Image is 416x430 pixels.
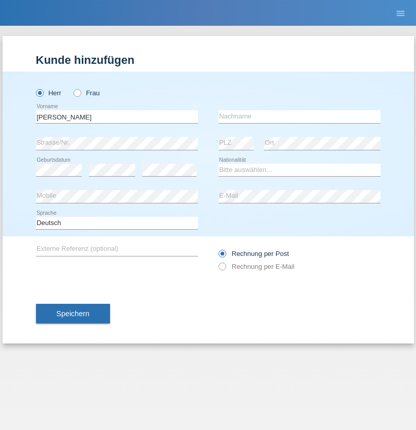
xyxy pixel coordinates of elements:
[74,89,100,97] label: Frau
[36,304,110,323] button: Speichern
[219,263,225,276] input: Rechnung per E-Mail
[36,89,62,97] label: Herr
[74,89,80,96] input: Frau
[395,8,406,19] i: menu
[36,54,381,66] h1: Kunde hinzufügen
[390,10,411,16] a: menu
[36,89,43,96] input: Herr
[219,250,225,263] input: Rechnung per Post
[219,250,289,257] label: Rechnung per Post
[57,309,89,318] span: Speichern
[219,263,295,270] label: Rechnung per E-Mail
